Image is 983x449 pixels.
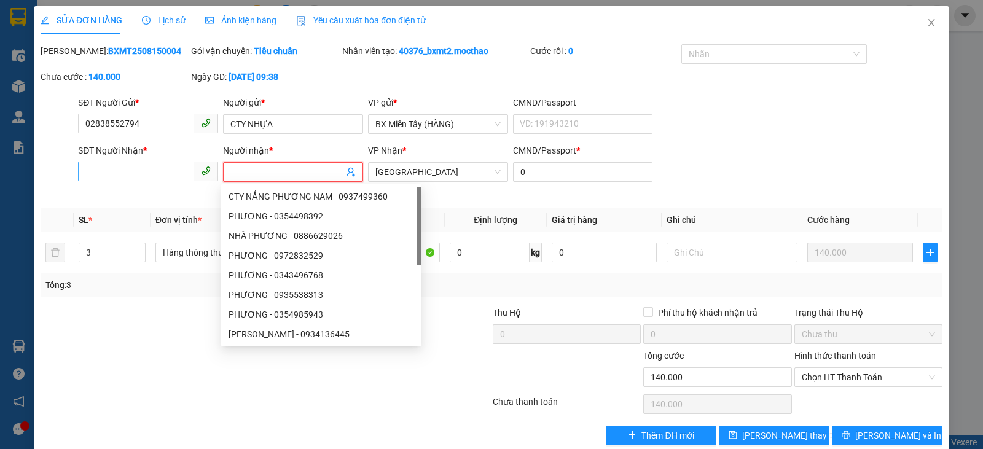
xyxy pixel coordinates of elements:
[205,15,276,25] span: Ảnh kiện hàng
[221,265,421,285] div: PHƯƠNG - 0343496768
[653,306,762,319] span: Phí thu hộ khách nhận trả
[641,429,694,442] span: Thêm ĐH mới
[105,38,230,53] div: A [PERSON_NAME]
[552,215,597,225] span: Giá trị hàng
[163,243,292,262] span: Hàng thông thường
[105,10,135,23] span: Nhận:
[88,72,120,82] b: 140.000
[794,306,942,319] div: Trạng thái Thu Hộ
[399,46,488,56] b: 40376_bxmt2.mocthao
[10,12,29,25] span: Gửi:
[229,288,414,302] div: PHƯƠNG - 0935538313
[530,243,542,262] span: kg
[229,327,414,341] div: [PERSON_NAME] - 0934136445
[223,144,363,157] div: Người nhận
[108,46,181,56] b: BXMT2508150004
[41,44,189,58] div: [PERSON_NAME]:
[842,431,850,440] span: printer
[10,55,96,72] div: 0945343637
[191,44,339,58] div: Gói vận chuyển:
[807,215,850,225] span: Cước hàng
[45,243,65,262] button: delete
[923,243,938,262] button: plus
[155,215,202,225] span: Đơn vị tính
[142,15,186,25] span: Lịch sử
[832,426,942,445] button: printer[PERSON_NAME] và In
[223,183,363,197] div: Tên không hợp lệ
[368,146,402,155] span: VP Nhận
[729,431,737,440] span: save
[628,431,636,440] span: plus
[221,246,421,265] div: PHƯƠNG - 0972832529
[667,243,797,262] input: Ghi Chú
[221,226,421,246] div: NHÃ PHƯƠNG - 0886629026
[375,163,501,181] span: Tuy Hòa
[105,53,230,70] div: 0913878938
[474,215,517,225] span: Định lượng
[229,308,414,321] div: PHƯƠNG - 0354985943
[346,167,356,177] span: user-add
[10,40,96,55] div: BXMT
[513,96,653,109] div: CMND/Passport
[79,215,88,225] span: SL
[914,6,949,41] button: Close
[105,10,230,38] div: [GEOGRAPHIC_DATA]
[342,44,528,58] div: Nhân viên tạo:
[41,16,49,25] span: edit
[142,16,151,25] span: clock-circle
[643,351,684,361] span: Tổng cước
[802,368,935,386] span: Chọn HT Thanh Toán
[78,96,218,109] div: SĐT Người Gửi
[221,324,421,344] div: PHƯƠNG DUNG - 0934136445
[493,308,521,318] span: Thu Hộ
[191,70,339,84] div: Ngày GD:
[719,426,829,445] button: save[PERSON_NAME] thay đổi
[855,429,941,442] span: [PERSON_NAME] và In
[221,187,421,206] div: CTY NẮNG PHƯƠNG NAM - 0937499360
[513,144,653,157] div: CMND/Passport
[375,115,501,133] span: BX Miền Tây (HÀNG)
[229,268,414,282] div: PHƯƠNG - 0343496768
[221,305,421,324] div: PHƯƠNG - 0354985943
[296,16,306,26] img: icon
[229,249,414,262] div: PHƯƠNG - 0972832529
[568,46,573,56] b: 0
[606,426,716,445] button: plusThêm ĐH mới
[41,70,189,84] div: Chưa cước :
[201,166,211,176] span: phone
[201,118,211,128] span: phone
[254,46,297,56] b: Tiêu chuẩn
[802,325,935,343] span: Chưa thu
[807,243,912,262] input: 0
[229,72,278,82] b: [DATE] 09:38
[296,15,426,25] span: Yêu cầu xuất hóa đơn điện tử
[78,144,218,157] div: SĐT Người Nhận
[45,278,380,292] div: Tổng: 3
[205,16,214,25] span: picture
[105,70,230,85] div: 0
[923,248,937,257] span: plus
[229,209,414,223] div: PHƯƠNG - 0354498392
[221,206,421,226] div: PHƯƠNG - 0354498392
[221,285,421,305] div: PHƯƠNG - 0935538313
[41,15,122,25] span: SỬA ĐƠN HÀNG
[229,190,414,203] div: CTY NẮNG PHƯƠNG NAM - 0937499360
[742,429,840,442] span: [PERSON_NAME] thay đổi
[229,229,414,243] div: NHÃ PHƯƠNG - 0886629026
[223,96,363,109] div: Người gửi
[662,208,802,232] th: Ghi chú
[10,10,96,40] div: BX Miền Tây (HÀNG)
[926,18,936,28] span: close
[491,395,642,416] div: Chưa thanh toán
[368,96,508,109] div: VP gửi
[794,351,876,361] label: Hình thức thanh toán
[530,44,678,58] div: Cước rồi :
